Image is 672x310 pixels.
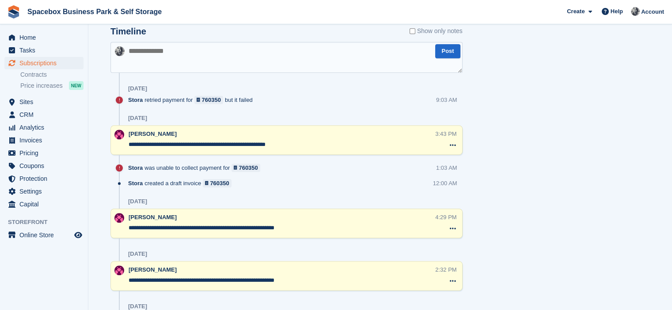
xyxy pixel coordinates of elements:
[20,82,63,90] span: Price increases
[19,160,72,172] span: Coupons
[4,121,84,134] a: menu
[110,26,146,37] h2: Timeline
[128,198,147,205] div: [DATE]
[7,5,20,19] img: stora-icon-8386f47178a22dfd0bd8f6a31ec36ba5ce8667c1dd55bd0f319d3a0aa187defe.svg
[128,164,143,172] span: Stora
[4,31,84,44] a: menu
[114,130,124,139] img: Avishka Chauhan
[19,198,72,210] span: Capital
[435,44,460,59] button: Post
[19,172,72,185] span: Protection
[4,229,84,241] a: menu
[19,147,72,159] span: Pricing
[410,26,415,36] input: Show only notes
[19,96,72,108] span: Sites
[19,31,72,44] span: Home
[435,265,456,274] div: 2:32 PM
[19,44,72,56] span: Tasks
[4,198,84,210] a: menu
[129,266,177,273] span: [PERSON_NAME]
[69,81,84,90] div: NEW
[24,4,165,19] a: Spacebox Business Park & Self Storage
[410,26,463,36] label: Show only notes
[128,179,143,187] span: Stora
[19,57,72,69] span: Subscriptions
[4,172,84,185] a: menu
[4,160,84,172] a: menu
[194,96,223,104] a: 760350
[567,7,585,16] span: Create
[4,147,84,159] a: menu
[73,230,84,240] a: Preview store
[128,303,147,310] div: [DATE]
[19,229,72,241] span: Online Store
[129,131,177,137] span: [PERSON_NAME]
[4,134,84,146] a: menu
[128,164,265,172] div: was unable to collect payment for
[128,250,147,258] div: [DATE]
[129,214,177,220] span: [PERSON_NAME]
[435,130,456,138] div: 3:43 PM
[202,96,221,104] div: 760350
[239,164,258,172] div: 760350
[128,115,147,122] div: [DATE]
[114,213,124,223] img: Avishka Chauhan
[128,96,257,104] div: retried payment for but it failed
[4,185,84,198] a: menu
[203,179,232,187] a: 760350
[435,213,456,221] div: 4:29 PM
[19,134,72,146] span: Invoices
[128,96,143,104] span: Stora
[4,57,84,69] a: menu
[210,179,229,187] div: 760350
[128,179,236,187] div: created a draft invoice
[436,164,457,172] div: 1:03 AM
[433,179,457,187] div: 12:00 AM
[641,7,664,16] span: Account
[114,265,124,275] img: Avishka Chauhan
[19,108,72,121] span: CRM
[128,85,147,92] div: [DATE]
[436,96,457,104] div: 9:03 AM
[611,7,623,16] span: Help
[232,164,260,172] a: 760350
[20,81,84,90] a: Price increases NEW
[8,218,88,227] span: Storefront
[4,108,84,121] a: menu
[631,7,640,16] img: SUDIPTA VIRMANI
[4,44,84,56] a: menu
[115,46,125,56] img: SUDIPTA VIRMANI
[4,96,84,108] a: menu
[19,121,72,134] span: Analytics
[19,185,72,198] span: Settings
[20,71,84,79] a: Contracts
